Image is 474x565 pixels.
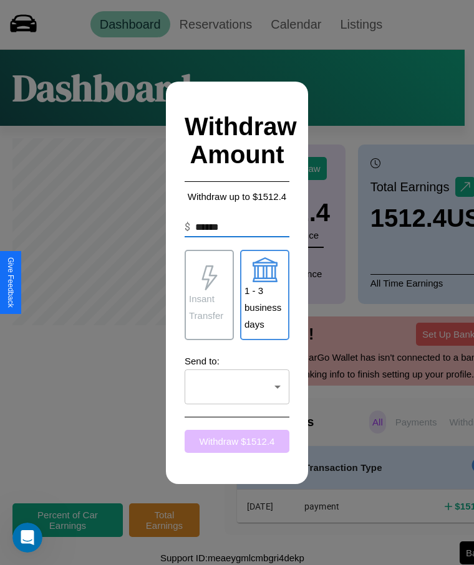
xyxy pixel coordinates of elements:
div: Give Feedback [6,257,15,308]
p: Send to: [185,353,289,369]
p: 1 - 3 business days [244,282,285,333]
iframe: Intercom live chat [12,523,42,553]
h2: Withdraw Amount [185,100,289,182]
p: $ [185,220,190,235]
p: Withdraw up to $ 1512.4 [185,188,289,205]
button: Withdraw $1512.4 [185,430,289,453]
p: Insant Transfer [189,290,230,324]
